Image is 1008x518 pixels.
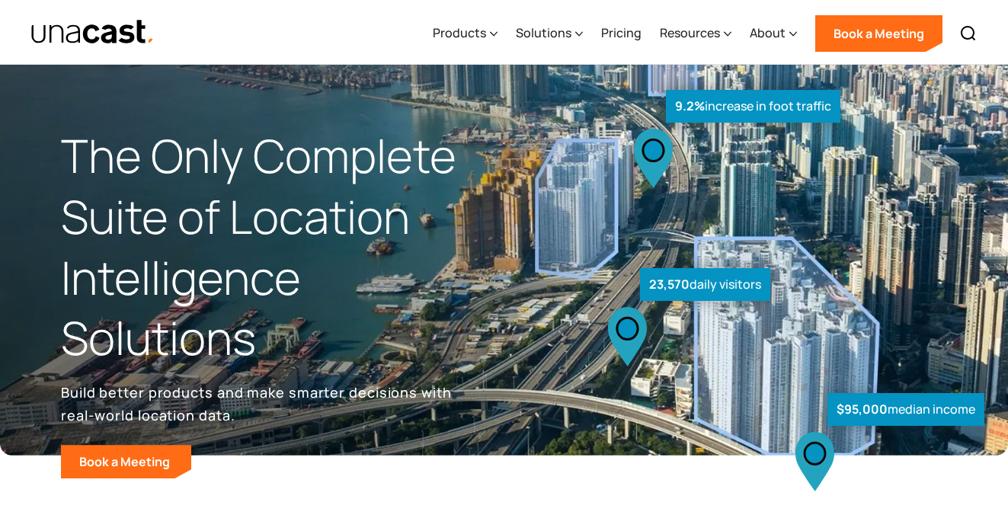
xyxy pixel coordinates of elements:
[516,24,571,42] div: Solutions
[660,24,720,42] div: Resources
[750,24,786,42] div: About
[601,2,642,65] a: Pricing
[433,24,486,42] div: Products
[815,15,942,52] a: Book a Meeting
[61,126,504,369] h1: The Only Complete Suite of Location Intelligence Solutions
[640,268,770,301] div: daily visitors
[837,401,888,417] strong: $95,000
[827,393,984,426] div: median income
[959,24,978,43] img: Search icon
[649,276,690,293] strong: 23,570
[433,2,498,65] div: Products
[660,2,731,65] div: Resources
[30,19,155,46] a: home
[61,445,191,478] a: Book a Meeting
[750,2,797,65] div: About
[61,381,457,427] p: Build better products and make smarter decisions with real-world location data.
[666,90,840,123] div: increase in foot traffic
[675,98,705,114] strong: 9.2%
[30,19,155,46] img: Unacast text logo
[516,2,583,65] div: Solutions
